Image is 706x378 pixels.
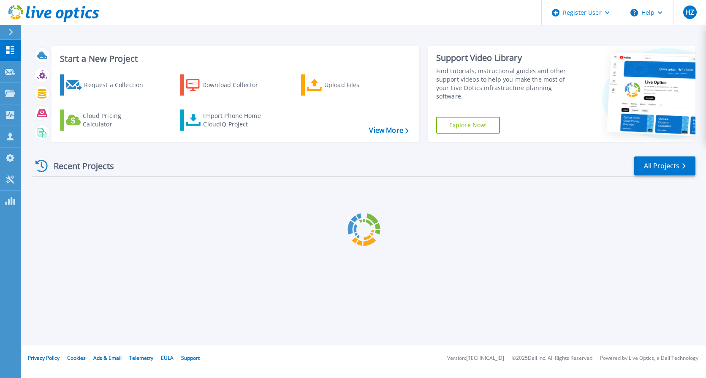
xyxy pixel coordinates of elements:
[369,126,408,134] a: View More
[83,112,150,129] div: Cloud Pricing Calculator
[203,112,269,129] div: Import Phone Home CloudIQ Project
[28,354,60,362] a: Privacy Policy
[447,356,504,361] li: Version: [TECHNICAL_ID]
[436,67,572,101] div: Find tutorials, instructional guides and other support videos to help you make the most of your L...
[301,74,395,96] a: Upload Files
[60,54,408,63] h3: Start a New Project
[634,156,695,175] a: All Projects
[436,117,500,134] a: Explore Now!
[93,354,122,362] a: Ads & Email
[129,354,153,362] a: Telemetry
[512,356,592,361] li: © 2025 Dell Inc. All Rights Reserved
[324,77,392,93] div: Upload Files
[685,9,694,16] span: HZ
[600,356,698,361] li: Powered by Live Optics, a Dell Technology
[180,74,274,96] a: Download Collector
[202,77,270,93] div: Download Collector
[60,74,154,96] a: Request a Collection
[161,354,174,362] a: EULA
[60,110,154,131] a: Cloud Pricing Calculator
[67,354,86,362] a: Cookies
[436,52,572,63] div: Support Video Library
[84,77,152,93] div: Request a Collection
[181,354,200,362] a: Support
[33,156,125,176] div: Recent Projects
